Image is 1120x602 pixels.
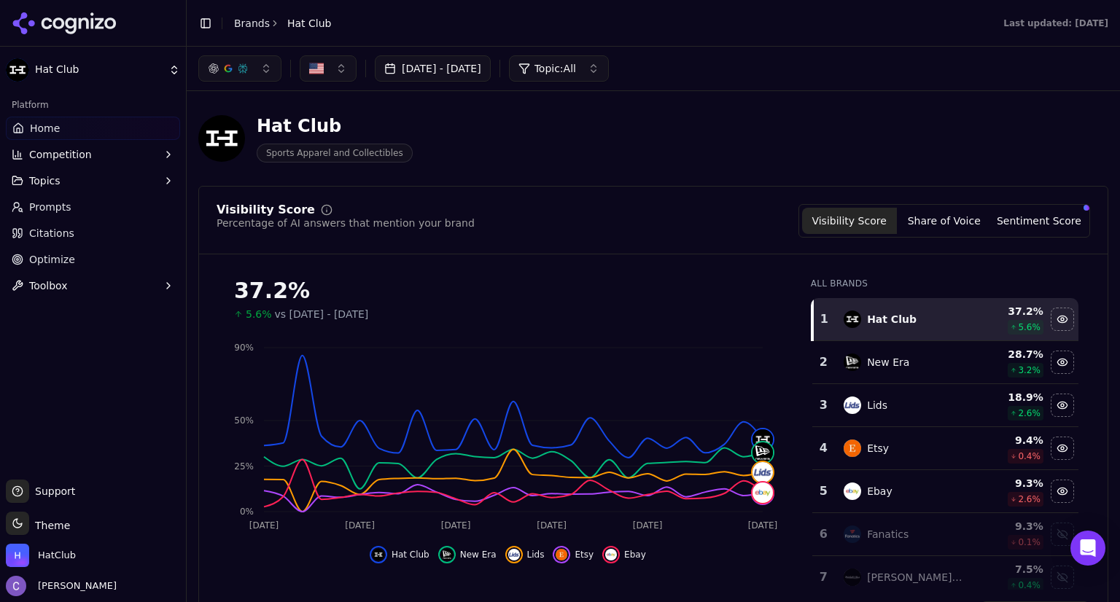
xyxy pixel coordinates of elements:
[234,278,782,304] div: 37.2%
[976,390,1043,404] div: 18.9 %
[976,562,1043,576] div: 7.5 %
[897,208,992,234] button: Share of Voice
[29,147,92,162] span: Competition
[867,355,909,370] div: New Era
[867,398,887,413] div: Lids
[1018,364,1041,376] span: 3.2 %
[1051,351,1074,374] button: Hide new era data
[867,527,909,542] div: Fanatics
[602,546,646,563] button: Hide ebay data
[6,195,180,219] a: Prompts
[32,579,117,593] span: [PERSON_NAME]
[1018,321,1041,333] span: 5.6 %
[818,439,829,457] div: 4
[38,549,76,562] span: HatClub
[1018,579,1041,591] span: 0.4 %
[6,576,26,596] img: Chris Hayes
[992,208,1086,234] button: Sentiment Score
[6,58,29,82] img: Hat Club
[818,482,829,500] div: 5
[441,520,471,531] tspan: [DATE]
[6,274,180,297] button: Toolbox
[1070,531,1105,566] div: Open Intercom Messenger
[234,461,254,472] tspan: 25%
[976,433,1043,447] div: 9.4 %
[6,248,180,271] a: Optimize
[6,544,29,567] img: HatClub
[976,476,1043,490] div: 9.3 %
[818,353,829,371] div: 2
[1051,437,1074,460] button: Hide etsy data
[844,482,861,500] img: ebay
[240,507,254,517] tspan: 0%
[844,568,861,586] img: mitchell & ness
[537,520,567,531] tspan: [DATE]
[976,347,1043,361] div: 28.7 %
[624,549,646,560] span: Ebay
[441,549,453,560] img: new era
[748,520,778,531] tspan: [DATE]
[1018,450,1041,462] span: 0.4 %
[257,144,413,163] span: Sports Apparel and Collectibles
[605,549,617,560] img: ebay
[375,55,491,82] button: [DATE] - [DATE]
[438,546,497,563] button: Hide new era data
[6,169,180,192] button: Topics
[844,353,861,371] img: new era
[460,549,497,560] span: New Era
[35,63,163,77] span: Hat Club
[370,546,429,563] button: Hide hat club data
[818,396,829,414] div: 3
[844,525,861,543] img: fanatics
[29,226,74,241] span: Citations
[812,513,1078,556] tr: 6fanaticsFanatics9.3%0.1%Show fanatics data
[802,208,897,234] button: Visibility Score
[556,549,567,560] img: etsy
[867,484,892,499] div: Ebay
[6,544,76,567] button: Open organization switcher
[752,429,773,450] img: hat club
[508,549,520,560] img: lids
[812,384,1078,427] tr: 3lidsLids18.9%2.6%Hide lids data
[1018,493,1041,505] span: 2.6 %
[818,568,829,586] div: 7
[1051,523,1074,546] button: Show fanatics data
[1051,566,1074,589] button: Show mitchell & ness data
[812,470,1078,513] tr: 5ebayEbay9.3%2.6%Hide ebay data
[812,427,1078,470] tr: 4etsyEtsy9.4%0.4%Hide etsy data
[633,520,663,531] tspan: [DATE]
[246,307,272,321] span: 5.6%
[844,396,861,414] img: lids
[6,143,180,166] button: Competition
[811,278,1078,289] div: All Brands
[505,546,545,563] button: Hide lids data
[976,519,1043,533] div: 9.3 %
[217,216,475,230] div: Percentage of AI answers that mention your brand
[234,343,254,353] tspan: 90%
[575,549,594,560] span: Etsy
[234,415,254,426] tspan: 50%
[6,576,117,596] button: Open user button
[818,525,829,543] div: 6
[257,114,413,138] div: Hat Club
[6,93,180,117] div: Platform
[867,312,917,327] div: Hat Club
[752,462,773,482] img: lids
[1003,17,1108,29] div: Last updated: [DATE]
[29,173,61,188] span: Topics
[752,442,773,463] img: new era
[29,200,71,214] span: Prompts
[527,549,545,560] span: Lids
[867,570,964,585] div: [PERSON_NAME] & [PERSON_NAME]
[29,252,75,267] span: Optimize
[844,310,861,328] img: hat club
[29,520,70,531] span: Theme
[820,310,829,328] div: 1
[234,17,270,29] a: Brands
[1051,480,1074,503] button: Hide ebay data
[234,16,331,31] nav: breadcrumb
[373,549,384,560] img: hat club
[553,546,594,563] button: Hide etsy data
[309,61,324,76] img: US
[29,278,68,293] span: Toolbox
